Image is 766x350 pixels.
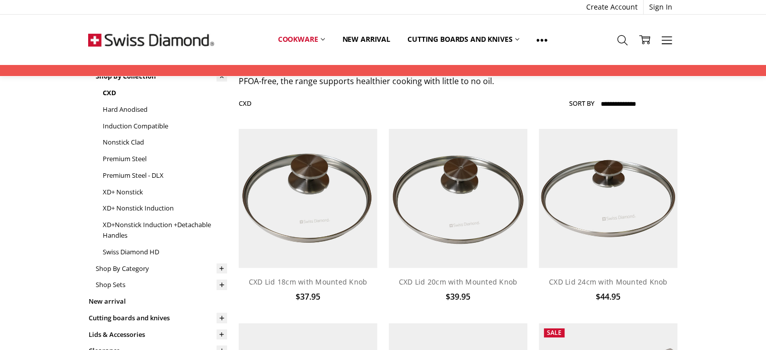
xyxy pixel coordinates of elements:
a: Shop Sets [95,276,227,293]
a: Cookware [269,28,334,50]
a: New arrival [333,28,398,50]
a: CXD [102,85,227,101]
a: Nonstick Clad [102,134,227,151]
a: Premium Steel - DLX [102,167,227,184]
h1: CXD [239,99,252,107]
label: Sort By [569,95,594,111]
a: CXD Lid 20cm with Mounted Knob [399,277,518,287]
span: $37.95 [296,291,320,302]
img: CXD Lid 20cm with Mounted Knob [389,129,528,268]
a: Show All [528,28,556,51]
img: CXD Lid 24cm with Mounted Knob [539,129,678,268]
span: Sale [547,328,562,337]
a: Lids & Accessories [88,326,227,343]
a: Induction Compatible [102,118,227,134]
a: XD+ Nonstick [102,184,227,200]
span: $39.95 [446,291,470,302]
a: Premium Steel [102,151,227,167]
a: Swiss Diamond HD [102,244,227,260]
a: New arrival [88,293,227,310]
a: XD+Nonstick Induction +Detachable Handles [102,217,227,244]
a: Cutting boards and knives [399,28,528,50]
img: CXD Lid 18cm with Mounted Knob [239,129,378,268]
img: Free Shipping On Every Order [88,15,214,65]
a: CXD Lid 24cm with Mounted Knob [549,277,668,287]
a: CXD Lid 18cm with Mounted Knob [249,277,368,287]
a: Shop By Category [95,260,227,277]
a: Hard Anodised [102,101,227,118]
a: XD+ Nonstick Induction [102,200,227,217]
span: $44.95 [596,291,620,302]
a: Cutting boards and knives [88,310,227,326]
